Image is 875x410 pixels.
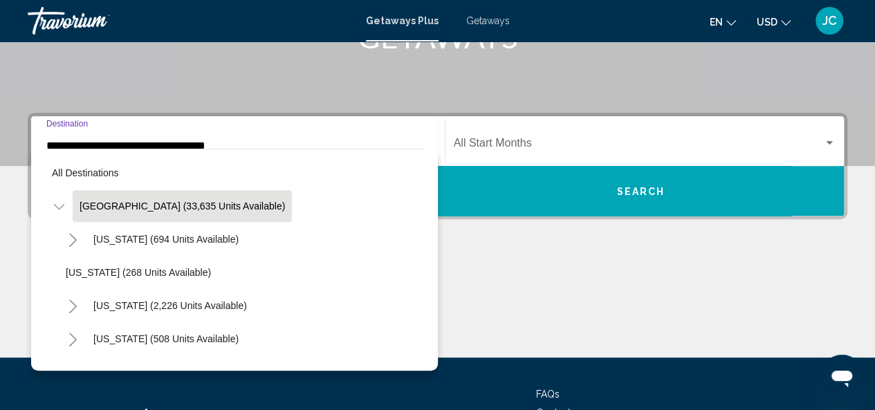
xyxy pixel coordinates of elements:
span: All destinations [52,167,119,178]
button: Toggle United States (33,635 units available) [45,192,73,220]
a: Getaways [466,15,510,26]
span: USD [757,17,777,28]
button: [US_STATE] (508 units available) [86,323,246,355]
button: Change currency [757,12,791,32]
span: [GEOGRAPHIC_DATA] (33,635 units available) [80,201,285,212]
a: Getaways Plus [366,15,439,26]
button: Search [438,166,845,216]
span: [US_STATE] (694 units available) [93,234,239,245]
iframe: Button to launch messaging window [820,355,864,399]
button: Toggle Florida (6,676 units available) [59,358,86,386]
span: [US_STATE] (2,226 units available) [93,300,247,311]
a: FAQs [536,389,560,400]
span: en [710,17,723,28]
div: Search widget [31,116,844,216]
span: [US_STATE] (508 units available) [93,333,239,344]
button: [US_STATE] (6,676 units available) [86,356,254,388]
button: Toggle Arizona (694 units available) [59,225,86,253]
button: [US_STATE] (694 units available) [86,223,246,255]
button: Toggle Colorado (508 units available) [59,325,86,353]
span: Search [616,186,665,197]
button: Toggle California (2,226 units available) [59,292,86,319]
button: All destinations [45,157,424,189]
span: [US_STATE] (268 units available) [66,267,211,278]
span: JC [822,14,837,28]
button: [US_STATE] (2,226 units available) [86,290,254,322]
button: [GEOGRAPHIC_DATA] (33,635 units available) [73,190,292,222]
button: User Menu [811,6,847,35]
button: Change language [710,12,736,32]
a: Travorium [28,7,352,35]
button: [US_STATE] (268 units available) [59,257,218,288]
